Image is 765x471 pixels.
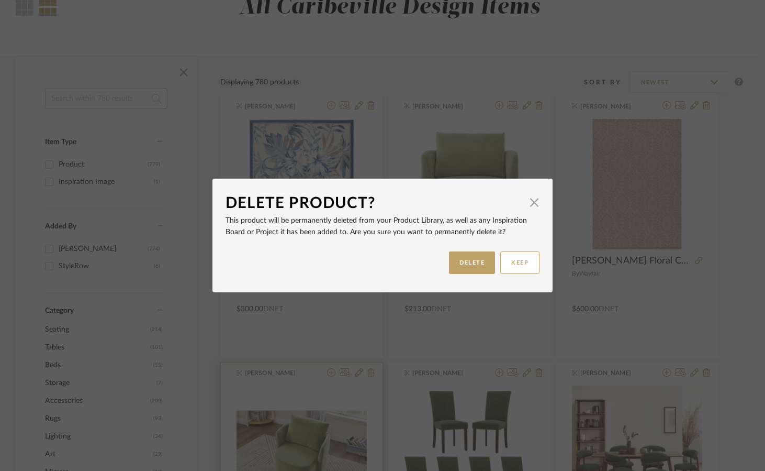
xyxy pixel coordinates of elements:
dialog-header: Delete Product? [226,192,539,215]
button: Close [524,192,545,213]
div: Delete Product? [226,192,524,215]
button: DELETE [449,251,495,274]
p: This product will be permanently deleted from your Product Library, as well as any Inspiration Bo... [226,215,539,238]
button: KEEP [500,251,539,274]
